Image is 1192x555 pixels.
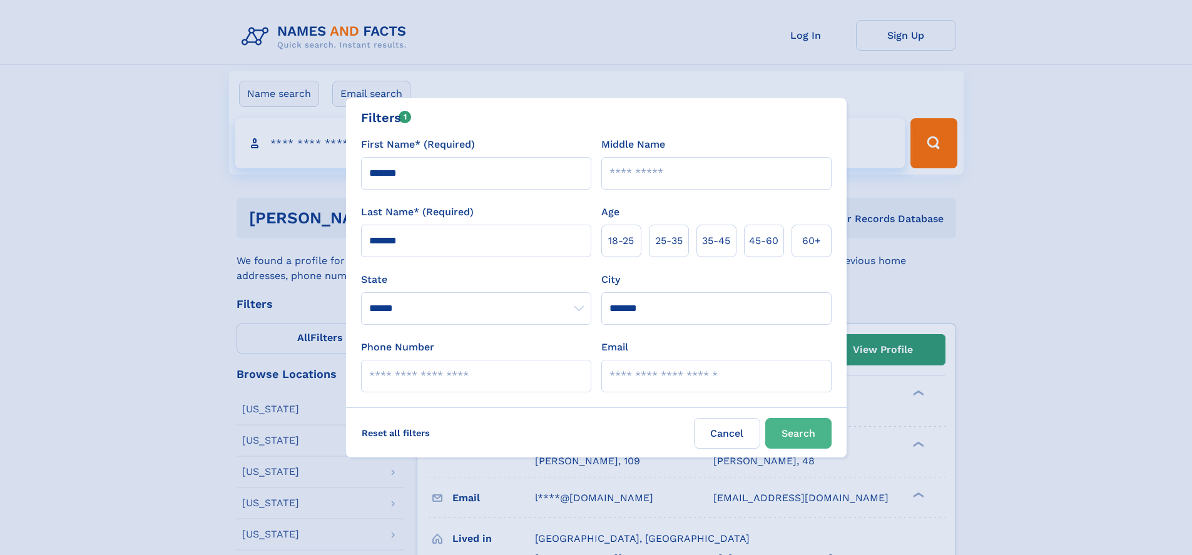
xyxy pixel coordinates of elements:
[655,233,683,248] span: 25‑35
[361,108,412,127] div: Filters
[702,233,730,248] span: 35‑45
[608,233,634,248] span: 18‑25
[749,233,778,248] span: 45‑60
[601,272,620,287] label: City
[802,233,821,248] span: 60+
[354,418,438,448] label: Reset all filters
[601,205,619,220] label: Age
[361,272,591,287] label: State
[765,418,832,449] button: Search
[601,137,665,152] label: Middle Name
[361,340,434,355] label: Phone Number
[361,137,475,152] label: First Name* (Required)
[601,340,628,355] label: Email
[361,205,474,220] label: Last Name* (Required)
[694,418,760,449] label: Cancel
